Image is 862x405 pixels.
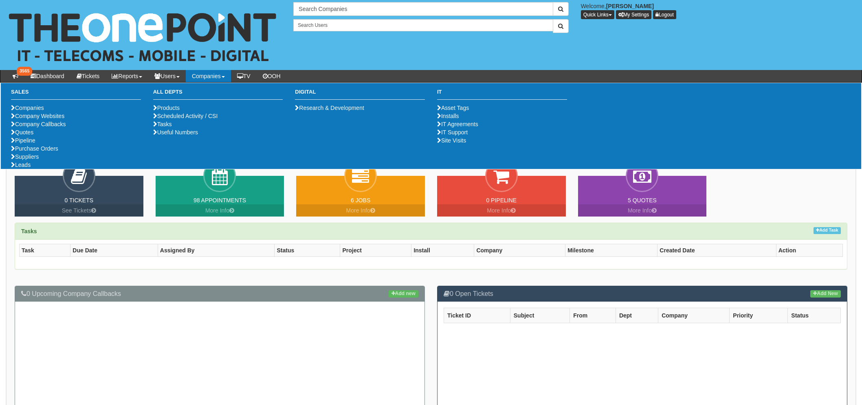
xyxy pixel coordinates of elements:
a: 6 Jobs [351,197,370,204]
h3: All Depts [153,89,283,99]
th: Task [20,244,70,256]
th: Ticket ID [444,308,510,323]
a: More Info [437,204,566,217]
a: Installs [437,113,459,119]
a: Company Callbacks [11,121,66,127]
th: Dept [616,308,658,323]
a: Logout [653,10,676,19]
div: Welcome, [575,2,862,19]
a: Users [148,70,186,82]
a: More Info [156,204,284,217]
a: Tickets [70,70,106,82]
a: 0 Tickets [65,197,94,204]
h3: IT [437,89,567,99]
a: 0 Pipeline [486,197,517,204]
a: More Info [578,204,707,217]
a: Add new [389,290,418,298]
a: Asset Tags [437,105,469,111]
strong: Tasks [21,228,37,234]
input: Search Companies [293,2,553,16]
th: Due Date [70,244,158,256]
a: Add New [810,290,841,298]
a: More Info [296,204,425,217]
a: Dashboard [24,70,70,82]
a: Purchase Orders [11,145,58,152]
th: From [570,308,616,323]
a: Reports [106,70,148,82]
h3: Sales [11,89,141,99]
a: My Settings [616,10,652,19]
a: IT Support [437,129,468,136]
a: Products [153,105,180,111]
button: Quick Links [581,10,614,19]
th: Status [275,244,340,256]
th: Assigned By [158,244,275,256]
a: Quotes [11,129,33,136]
a: OOH [257,70,287,82]
a: Leads [11,162,31,168]
th: Created Date [657,244,776,256]
a: 98 Appointments [194,197,246,204]
h3: 0 Upcoming Company Callbacks [21,290,418,298]
a: Scheduled Activity / CSI [153,113,218,119]
a: Companies [186,70,231,82]
a: Tasks [153,121,172,127]
th: Status [788,308,841,323]
input: Search Users [293,19,553,31]
a: TV [231,70,257,82]
a: Pipeline [11,137,35,144]
a: Suppliers [11,153,39,160]
span: 3565 [17,67,32,76]
a: See Tickets [15,204,143,217]
a: Company Websites [11,113,64,119]
th: Company [474,244,565,256]
th: Project [340,244,411,256]
th: Install [411,244,474,256]
b: [PERSON_NAME] [606,3,654,9]
h3: 0 Open Tickets [444,290,841,298]
th: Subject [510,308,570,323]
th: Company [658,308,730,323]
th: Priority [730,308,788,323]
a: Research & Development [295,105,364,111]
th: Milestone [565,244,657,256]
a: Companies [11,105,44,111]
a: 5 Quotes [628,197,657,204]
h3: Digital [295,89,425,99]
a: Useful Numbers [153,129,198,136]
th: Action [776,244,842,256]
a: Add Task [814,227,841,234]
a: IT Agreements [437,121,478,127]
a: Site Visits [437,137,466,144]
